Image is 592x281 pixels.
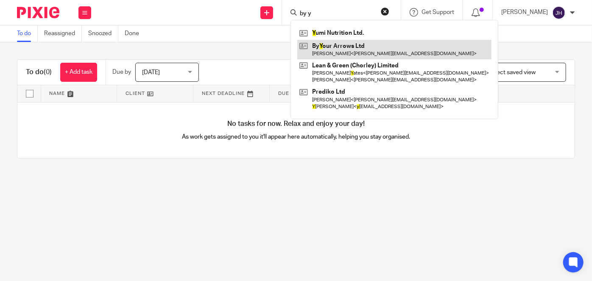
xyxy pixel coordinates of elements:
span: Get Support [422,9,454,15]
p: As work gets assigned to you it'll appear here automatically, helping you stay organised. [157,133,436,141]
button: Clear [381,7,389,16]
a: Done [125,25,145,42]
a: Reassigned [44,25,82,42]
img: Pixie [17,7,59,18]
span: [DATE] [142,70,160,75]
span: Select saved view [488,70,536,75]
a: To do [17,25,38,42]
h1: To do [26,68,52,77]
p: Due by [112,68,131,76]
a: + Add task [60,63,97,82]
input: Search [299,10,375,18]
h4: No tasks for now. Relax and enjoy your day! [17,120,575,128]
img: svg%3E [552,6,566,19]
a: Snoozed [88,25,118,42]
p: [PERSON_NAME] [501,8,548,17]
span: (0) [44,69,52,75]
